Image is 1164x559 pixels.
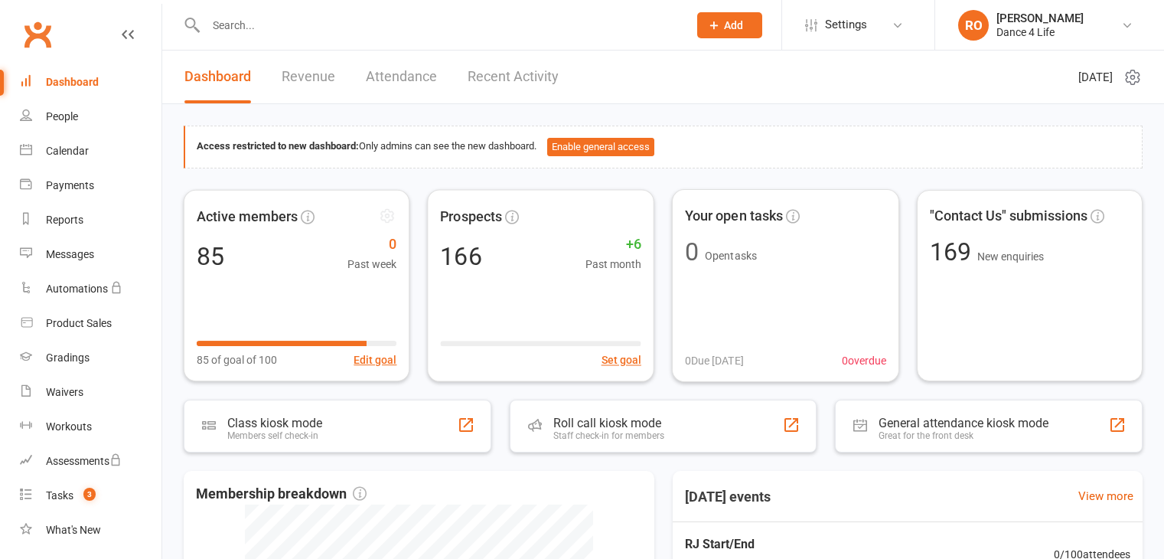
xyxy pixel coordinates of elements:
[20,203,161,237] a: Reports
[930,205,1087,227] span: "Contact Us" submissions
[46,455,122,467] div: Assessments
[724,19,743,31] span: Add
[46,524,101,536] div: What's New
[20,168,161,203] a: Payments
[282,51,335,103] a: Revenue
[441,205,502,227] span: Prospects
[46,76,99,88] div: Dashboard
[441,244,482,268] div: 166
[20,134,161,168] a: Calendar
[996,11,1084,25] div: [PERSON_NAME]
[1078,68,1113,87] span: [DATE]
[825,8,867,42] span: Settings
[46,283,108,295] div: Automations
[20,65,161,100] a: Dashboard
[673,483,783,511] h3: [DATE] events
[20,479,161,513] a: Tasks 3
[879,416,1048,430] div: General attendance kiosk mode
[366,51,437,103] a: Attendance
[553,416,664,430] div: Roll call kiosk mode
[1078,487,1133,505] a: View more
[20,237,161,272] a: Messages
[697,12,762,38] button: Add
[46,489,73,502] div: Tasks
[46,420,92,433] div: Workouts
[841,351,885,369] span: 0 overdue
[20,341,161,375] a: Gradings
[18,15,57,54] a: Clubworx
[197,138,1130,156] div: Only admins can see the new dashboard.
[685,534,967,554] span: RJ Start/End
[685,204,783,227] span: Your open tasks
[20,444,161,479] a: Assessments
[46,145,89,157] div: Calendar
[585,255,641,272] span: Past month
[705,249,756,261] span: Open tasks
[184,51,251,103] a: Dashboard
[46,248,94,260] div: Messages
[46,317,112,329] div: Product Sales
[879,430,1048,441] div: Great for the front desk
[197,244,224,268] div: 85
[685,351,744,369] span: 0 Due [DATE]
[20,272,161,306] a: Automations
[20,410,161,444] a: Workouts
[197,351,277,368] span: 85 of goal of 100
[547,138,654,156] button: Enable general access
[553,430,664,441] div: Staff check-in for members
[46,110,78,123] div: People
[197,140,359,152] strong: Access restricted to new dashboard:
[347,233,396,255] span: 0
[46,386,83,398] div: Waivers
[197,205,298,227] span: Active members
[468,51,559,103] a: Recent Activity
[20,100,161,134] a: People
[46,179,94,191] div: Payments
[354,351,396,368] button: Edit goal
[201,15,677,36] input: Search...
[347,255,396,272] span: Past week
[46,214,83,226] div: Reports
[585,233,641,255] span: +6
[196,483,367,505] span: Membership breakdown
[996,25,1084,39] div: Dance 4 Life
[958,10,989,41] div: RO
[977,250,1044,263] span: New enquiries
[83,488,96,501] span: 3
[602,351,641,368] button: Set goal
[20,375,161,410] a: Waivers
[227,416,322,430] div: Class kiosk mode
[227,430,322,441] div: Members self check-in
[46,351,90,364] div: Gradings
[20,306,161,341] a: Product Sales
[930,237,977,266] span: 169
[20,513,161,548] a: What's New
[685,239,699,263] div: 0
